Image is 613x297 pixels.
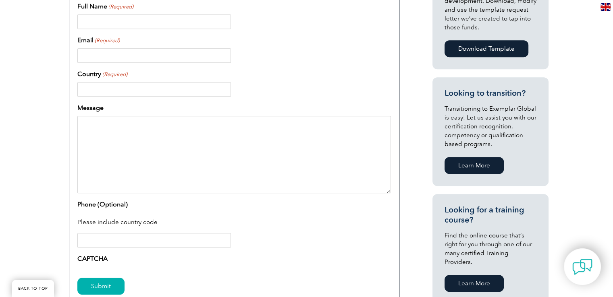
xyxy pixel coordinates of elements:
[445,157,504,174] a: Learn More
[445,40,528,57] a: Download Template
[601,3,611,11] img: en
[77,2,133,11] label: Full Name
[445,231,536,266] p: Find the online course that’s right for you through one of our many certified Training Providers.
[77,212,391,233] div: Please include country code
[445,205,536,225] h3: Looking for a training course?
[108,3,133,11] span: (Required)
[77,35,120,45] label: Email
[77,103,104,113] label: Message
[572,257,592,277] img: contact-chat.png
[77,278,125,295] input: Submit
[12,280,54,297] a: BACK TO TOP
[77,254,108,264] label: CAPTCHA
[445,88,536,98] h3: Looking to transition?
[445,275,504,292] a: Learn More
[445,104,536,148] p: Transitioning to Exemplar Global is easy! Let us assist you with our certification recognition, c...
[77,69,127,79] label: Country
[77,200,128,209] label: Phone (Optional)
[94,37,120,45] span: (Required)
[102,70,127,78] span: (Required)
